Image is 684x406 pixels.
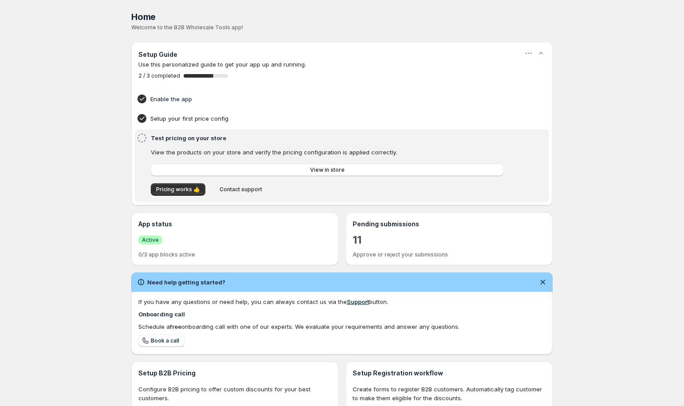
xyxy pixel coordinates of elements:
p: Configure B2B pricing to offer custom discounts for your best customers. [138,385,331,402]
h3: Pending submissions [353,220,546,229]
button: Contact support [214,183,267,196]
h3: Setup Guide [138,50,177,59]
p: Approve or reject your submissions [353,251,546,258]
span: Book a call [151,337,179,344]
p: Welcome to the B2B Wholesale Tools app! [131,24,553,31]
a: Support [347,298,369,305]
span: Contact support [220,186,262,193]
a: Book a call [138,335,185,347]
h4: Enable the app [150,95,506,103]
h3: App status [138,220,331,229]
h2: Need help getting started? [147,278,225,287]
span: Active [142,237,159,244]
a: View in store [151,164,503,176]
div: Schedule a onboarding call with one of our experts. We evaluate your requirements and answer any ... [138,322,546,331]
span: Pricing works 👍 [156,186,200,193]
a: SuccessActive [138,235,162,244]
h3: Setup B2B Pricing [138,369,331,378]
b: free [170,323,181,330]
p: Create forms to register B2B customers. Automatically tag customer to make them eligible for the ... [353,385,546,402]
div: If you have any questions or need help, you can always contact us via the button. [138,297,546,306]
span: 2 / 3 completed [138,72,180,79]
a: 11 [353,233,362,247]
h4: Onboarding call [138,310,546,319]
p: 0/3 app blocks active [138,251,331,258]
span: Home [131,12,156,22]
span: View in store [310,166,345,173]
h4: Setup your first price config [150,114,506,123]
button: Dismiss notification [537,276,549,288]
button: Pricing works 👍 [151,183,205,196]
p: View the products on your store and verify the pricing configuration is applied correctly. [151,148,503,157]
h4: Test pricing on your store [151,134,506,142]
p: Use this personalized guide to get your app up and running. [138,60,546,69]
h3: Setup Registration workflow [353,369,546,378]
